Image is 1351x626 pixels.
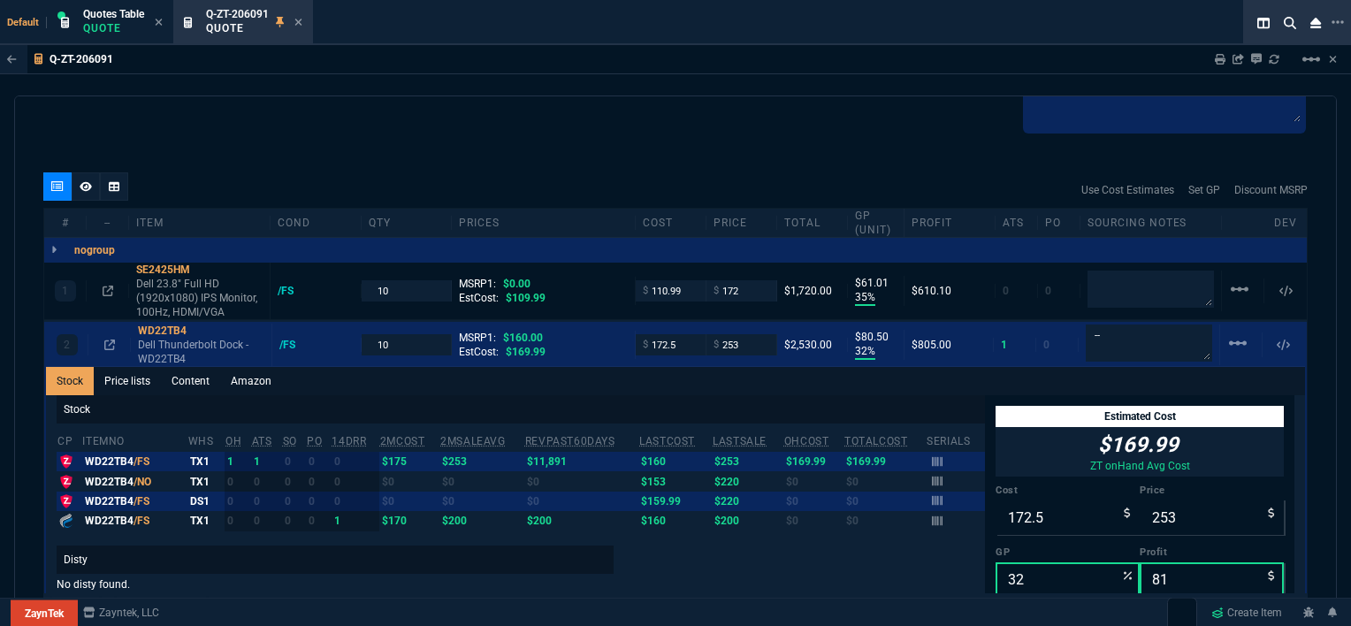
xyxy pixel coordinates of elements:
div: qty [362,216,453,230]
td: $153 [638,471,712,491]
nx-icon: Open In Opposite Panel [103,285,113,297]
p: Quote [83,21,144,35]
td: TX1 [187,471,225,491]
th: WHS [187,427,225,452]
abbr: Total units on open Purchase Orders [307,435,322,447]
a: Stock [46,367,94,395]
p: Disty [57,546,614,574]
div: EstCost: [459,291,628,305]
td: 0 [306,452,331,471]
td: 0 [282,471,306,491]
td: TX1 [187,511,225,531]
div: cond [271,216,362,230]
span: 0 [1045,285,1051,297]
p: $61.01 [855,276,897,290]
p: 1 [62,284,68,298]
td: $253 [712,452,783,471]
div: MSRP1: [459,331,628,345]
td: 0 [331,452,378,471]
span: $169.99 [506,346,546,358]
label: Cost [996,484,1140,498]
div: /FS [279,338,312,352]
p: $169.99 [1090,431,1187,459]
nx-icon: Back to Table [7,53,17,65]
nx-icon: Open New Tab [1332,14,1344,31]
span: /FS [134,515,149,527]
label: GP [996,546,1140,560]
mat-icon: Example home icon [1301,49,1322,70]
td: $11,891 [524,452,639,471]
td: 0 [306,471,331,491]
td: $0 [524,492,639,511]
nx-icon: Open In Opposite Panel [104,339,115,351]
span: $0.00 [503,278,530,290]
abbr: Avg Sale from SO invoices for 2 months [440,435,505,447]
td: 0 [251,492,282,511]
td: 0 [306,511,331,531]
abbr: Total Cost of Units on Hand [844,435,907,447]
td: $0 [524,471,639,491]
td: 0 [251,511,282,531]
div: PO [1038,216,1080,230]
a: Create Item [1204,599,1289,626]
td: DS1 [187,492,225,511]
td: $0 [783,492,843,511]
span: 1 [1001,339,1007,351]
td: $200 [524,511,639,531]
div: WD22TB4 [85,475,185,489]
td: 1 [331,511,378,531]
p: No disty found. [57,577,614,592]
abbr: Total units in inventory => minus on SO => plus on PO [252,435,272,447]
td: 0 [331,471,378,491]
p: 35% [855,290,875,306]
td: $0 [783,511,843,531]
abbr: Total sales last 14 days [332,435,366,447]
div: WD22TB4 [138,324,264,338]
span: $ [714,284,719,298]
td: $170 [379,511,439,531]
td: $220 [712,471,783,491]
td: $0 [379,492,439,511]
span: Default [7,17,47,28]
a: Set GP [1188,182,1220,198]
td: $0 [783,471,843,491]
div: WD22TB4 [85,454,185,469]
div: /FS [278,284,310,298]
td: 0 [225,511,251,531]
td: $160 [638,452,712,471]
nx-icon: Split Panels [1250,12,1277,34]
p: $80.50 [855,330,897,344]
div: EstCost: [459,345,628,359]
div: price [706,216,777,230]
p: nogroup [74,243,115,257]
th: cp [57,427,81,452]
abbr: Total units in inventory. [225,435,241,447]
td: $220 [712,492,783,511]
p: Dell Thunderbolt Dock - WD22TB4 [138,338,264,366]
td: $169.99 [843,452,926,471]
td: 0 [251,471,282,491]
abbr: Total revenue past 60 days [525,435,615,447]
div: Profit [904,216,996,230]
td: 1 [225,452,251,471]
span: /FS [134,455,149,468]
p: 32% [855,344,875,360]
span: /FS [134,495,149,508]
th: ItemNo [81,427,187,452]
abbr: The last SO Inv price. No time limit. (ignore zeros) [713,435,767,447]
td: $0 [843,471,926,491]
span: /NO [134,476,151,488]
p: Stock [57,395,985,424]
a: msbcCompanyName [78,605,164,621]
td: $200 [439,511,524,531]
td: 0 [306,492,331,511]
td: 1 [251,452,282,471]
div: Total [777,216,848,230]
a: Use Cost Estimates [1081,182,1174,198]
div: GP (unit) [848,209,904,237]
td: $159.99 [638,492,712,511]
abbr: Avg Cost of Inventory on-hand [784,435,829,447]
span: Quotes Table [83,8,144,20]
span: $ [643,338,648,352]
div: WD22TB4 [85,494,185,508]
